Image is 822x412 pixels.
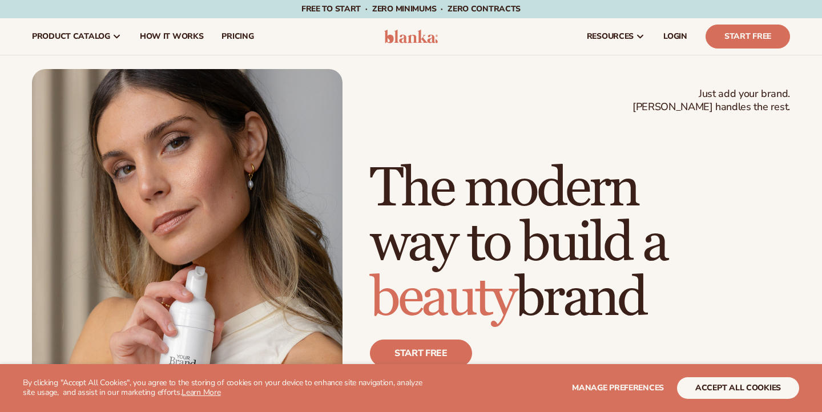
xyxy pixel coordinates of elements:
h1: The modern way to build a brand [370,161,790,326]
span: pricing [221,32,253,41]
span: How It Works [140,32,204,41]
span: resources [587,32,634,41]
a: Start free [370,340,472,367]
a: product catalog [23,18,131,55]
span: LOGIN [663,32,687,41]
span: Manage preferences [572,382,664,393]
span: beauty [370,265,515,332]
button: Manage preferences [572,377,664,399]
button: accept all cookies [677,377,799,399]
img: logo [384,30,438,43]
span: Just add your brand. [PERSON_NAME] handles the rest. [632,87,790,114]
a: LOGIN [654,18,696,55]
a: resources [578,18,654,55]
a: Start Free [706,25,790,49]
p: By clicking "Accept All Cookies", you agree to the storing of cookies on your device to enhance s... [23,378,429,398]
span: Free to start · ZERO minimums · ZERO contracts [301,3,521,14]
a: pricing [212,18,263,55]
span: product catalog [32,32,110,41]
a: Learn More [182,387,220,398]
a: How It Works [131,18,213,55]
